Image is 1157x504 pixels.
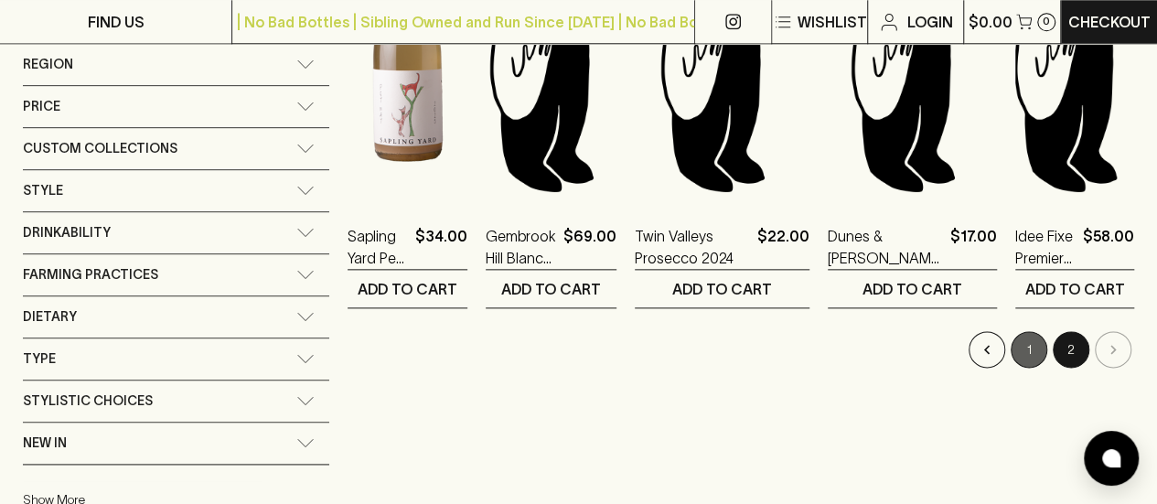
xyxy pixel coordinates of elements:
[563,225,616,269] p: $69.00
[23,423,329,464] div: New In
[862,278,962,300] p: ADD TO CART
[1011,331,1047,368] button: Go to page 1
[23,86,329,127] div: Price
[1053,331,1089,368] button: page 2
[23,137,177,160] span: Custom Collections
[1102,449,1120,467] img: bubble-icon
[23,221,111,244] span: Drinkability
[969,331,1005,368] button: Go to previous page
[415,225,467,269] p: $34.00
[23,95,60,118] span: Price
[23,381,329,422] div: Stylistic Choices
[1025,278,1125,300] p: ADD TO CART
[828,270,997,307] button: ADD TO CART
[635,225,750,269] a: Twin Valleys Prosecco 2024
[23,179,63,202] span: Style
[23,348,56,370] span: Type
[23,212,329,253] div: Drinkability
[501,278,601,300] p: ADD TO CART
[1068,11,1151,33] p: Checkout
[88,11,145,33] p: FIND US
[23,254,329,295] div: Farming Practices
[23,263,158,286] span: Farming Practices
[348,225,408,269] a: Sapling Yard Pet Nat 2025
[757,225,809,269] p: $22.00
[1043,16,1050,27] p: 0
[907,11,953,33] p: Login
[1015,270,1134,307] button: ADD TO CART
[23,390,153,413] span: Stylistic Choices
[828,225,943,269] a: Dunes & [PERSON_NAME] Chardonnay / Pinot Sparkling NV
[672,278,772,300] p: ADD TO CART
[486,225,556,269] a: Gembrook Hill Blanc de Blancs 2018
[348,331,1134,368] nav: pagination navigation
[23,432,67,455] span: New In
[1015,225,1076,269] a: Idee Fixe Premier Brut Blanc de Blancs Sparkling 2023 750ml
[635,270,809,307] button: ADD TO CART
[1083,225,1134,269] p: $58.00
[969,11,1012,33] p: $0.00
[23,296,329,338] div: Dietary
[348,270,467,307] button: ADD TO CART
[798,11,867,33] p: Wishlist
[358,278,457,300] p: ADD TO CART
[950,225,997,269] p: $17.00
[23,44,329,85] div: Region
[23,170,329,211] div: Style
[23,128,329,169] div: Custom Collections
[23,338,329,380] div: Type
[23,306,77,328] span: Dietary
[23,53,73,76] span: Region
[486,270,616,307] button: ADD TO CART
